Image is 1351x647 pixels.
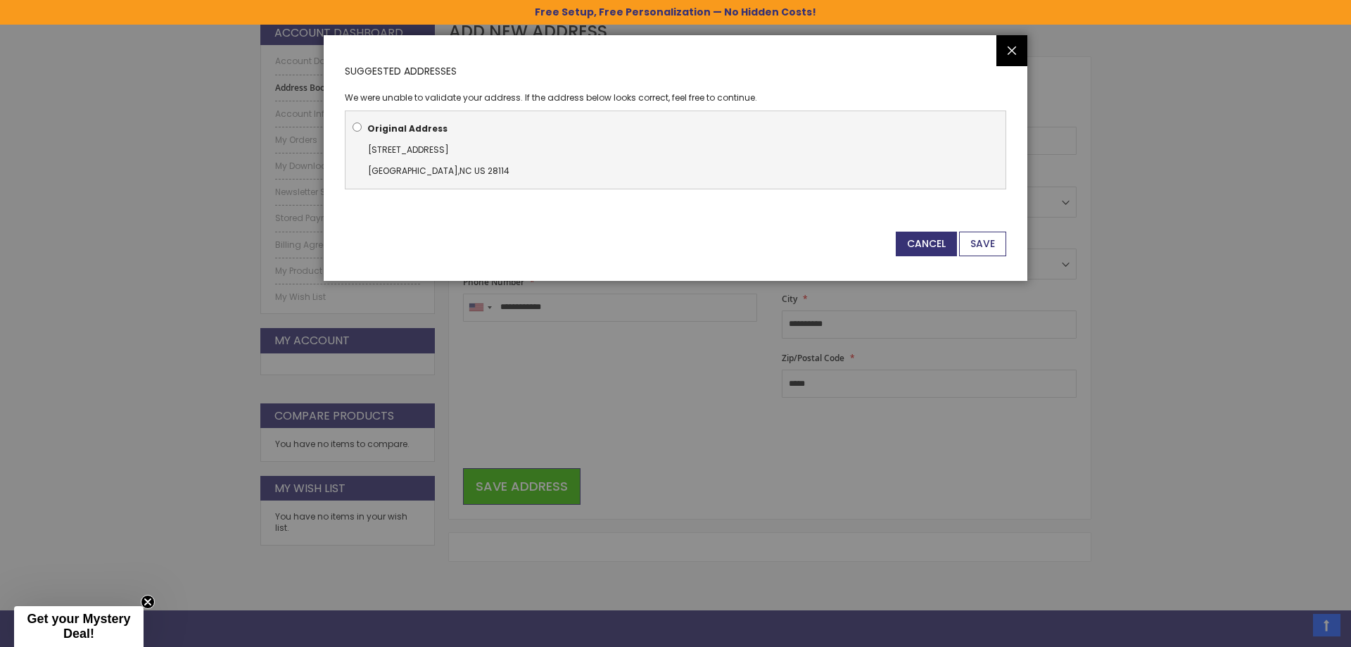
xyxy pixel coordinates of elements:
span: [STREET_ADDRESS] [368,144,449,156]
span: Get your Mystery Deal! [27,612,130,641]
span: Save [970,237,995,251]
span: Suggested Addresses [345,64,457,78]
span: US [474,165,486,177]
span: NC [459,165,472,177]
b: Original Address [367,123,448,134]
button: Close teaser [141,595,155,609]
iframe: Google Customer Reviews [1235,609,1351,647]
span: [GEOGRAPHIC_DATA] [368,165,458,177]
button: Save [959,232,1006,256]
span: Cancel [907,237,946,251]
span: 28114 [488,165,509,177]
p: We were unable to validate your address. If the address below looks correct, feel free to continue. [345,92,1006,103]
button: Cancel [896,232,957,256]
div: , [353,139,998,182]
div: Get your Mystery Deal!Close teaser [14,606,144,647]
